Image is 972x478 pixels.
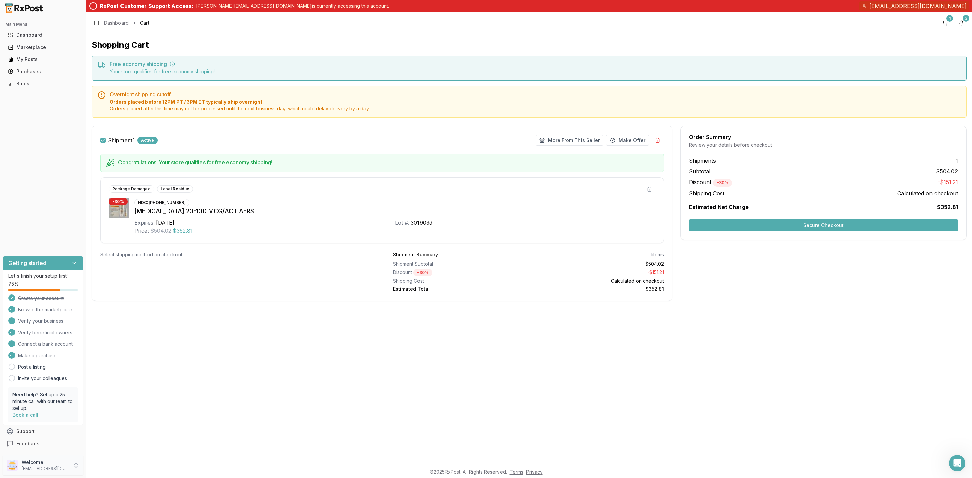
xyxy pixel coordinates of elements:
[3,3,46,13] img: RxPost Logo
[689,219,958,231] button: Secure Checkout
[140,20,149,26] span: Cart
[8,32,78,38] div: Dashboard
[689,189,724,197] span: Shipping Cost
[16,440,39,447] span: Feedback
[393,251,438,258] div: Shipment Summary
[134,219,155,227] div: Expires:
[531,286,664,292] div: $352.81
[12,391,74,412] p: Need help? Set up a 25 minute call with our team to set up.
[689,134,958,140] div: Order Summary
[526,469,543,475] a: Privacy
[92,39,967,50] h1: Shopping Cart
[8,44,78,51] div: Marketplace
[3,78,83,89] button: Sales
[3,438,83,450] button: Feedback
[109,198,128,205] div: - 30 %
[118,160,658,165] h5: Congratulations! Your store qualifies for free economy shipping!
[110,61,961,67] h5: Free economy shipping
[5,78,81,90] a: Sales
[110,99,961,105] span: Orders placed before 12PM PT / 3PM ET typically ship overnight.
[413,269,432,276] div: - 30 %
[393,278,526,284] div: Shipping Cost
[3,66,83,77] button: Purchases
[651,251,664,258] div: 1 items
[104,20,129,26] a: Dashboard
[5,41,81,53] a: Marketplace
[393,261,526,268] div: Shipment Subtotal
[173,227,193,235] span: $352.81
[393,286,526,292] div: Estimated Total
[18,318,63,325] span: Verify your business
[100,251,371,258] div: Select shipping method on checkout
[109,185,154,193] div: Package Damaged
[104,20,149,26] nav: breadcrumb
[949,455,965,471] iframe: Intercom live chat
[8,281,19,287] span: 75 %
[18,364,46,370] a: Post a listing
[8,68,78,75] div: Purchases
[196,3,389,9] p: [PERSON_NAME][EMAIL_ADDRESS][DOMAIN_NAME] is currently accessing this account.
[940,18,950,28] button: 1
[531,278,664,284] div: Calculated on checkout
[7,460,18,471] img: User avatar
[18,329,72,336] span: Verify beneficial owners
[393,269,526,276] div: Discount
[689,204,749,210] span: Estimated Net Charge
[109,198,129,218] img: Combivent Respimat 20-100 MCG/ACT AERS
[3,425,83,438] button: Support
[22,459,69,466] p: Welcome
[157,185,193,193] div: Label Residue
[18,375,67,382] a: Invite your colleagues
[531,269,664,276] div: - $151.21
[689,142,958,148] div: Review your details before checkout
[689,157,716,165] span: Shipments
[689,179,732,186] span: Discount
[8,273,78,279] p: Let's finish your setup first!
[395,219,409,227] div: Lot #:
[897,189,958,197] span: Calculated on checkout
[956,18,967,28] button: 3
[137,137,158,144] div: Active
[510,469,523,475] a: Terms
[134,206,655,216] div: [MEDICAL_DATA] 20-100 MCG/ACT AERS
[5,29,81,41] a: Dashboard
[110,105,961,112] span: Orders placed after this time may not be processed until the next business day, which could delay...
[5,53,81,65] a: My Posts
[3,54,83,65] button: My Posts
[689,167,710,175] span: Subtotal
[936,167,958,175] span: $504.02
[3,42,83,53] button: Marketplace
[108,138,135,143] label: Shipment 1
[12,412,38,418] a: Book a call
[18,295,64,302] span: Create your account
[411,219,432,227] div: 301903d
[3,30,83,40] button: Dashboard
[956,157,958,165] span: 1
[22,466,69,471] p: [EMAIL_ADDRESS][DOMAIN_NAME]
[100,2,193,10] div: RxPost Customer Support Access:
[18,352,57,359] span: Make a purchase
[5,22,81,27] h2: Main Menu
[937,203,958,211] span: $352.81
[946,15,953,22] div: 1
[606,135,649,146] button: Make Offer
[8,259,46,267] h3: Getting started
[938,178,958,187] span: -$151.21
[134,227,149,235] div: Price:
[536,135,603,146] button: More From This Seller
[134,199,189,206] div: NDC: [PHONE_NUMBER]
[150,227,171,235] span: $504.02
[8,80,78,87] div: Sales
[18,306,72,313] span: Browse the marketplace
[5,65,81,78] a: Purchases
[713,179,732,187] div: - 30 %
[531,261,664,268] div: $504.02
[8,56,78,63] div: My Posts
[963,15,969,22] div: 3
[869,2,967,10] span: [EMAIL_ADDRESS][DOMAIN_NAME]
[110,68,961,75] div: Your store qualifies for free economy shipping!
[18,341,73,347] span: Connect a bank account
[110,92,961,97] h5: Overnight shipping cutoff
[156,219,174,227] div: [DATE]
